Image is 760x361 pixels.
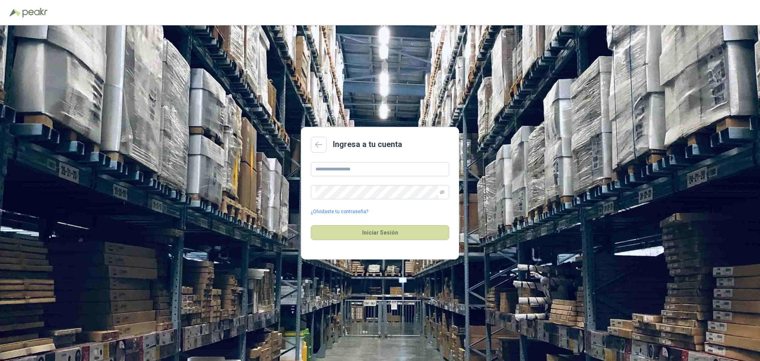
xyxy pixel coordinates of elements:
img: Peakr [22,8,47,17]
span: eye-invisible [440,190,445,195]
a: ¿Olvidaste tu contraseña? [311,208,368,216]
h2: Ingresa a tu cuenta [333,138,402,151]
button: Iniciar Sesión [311,225,449,240]
img: Logo [9,9,21,17]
